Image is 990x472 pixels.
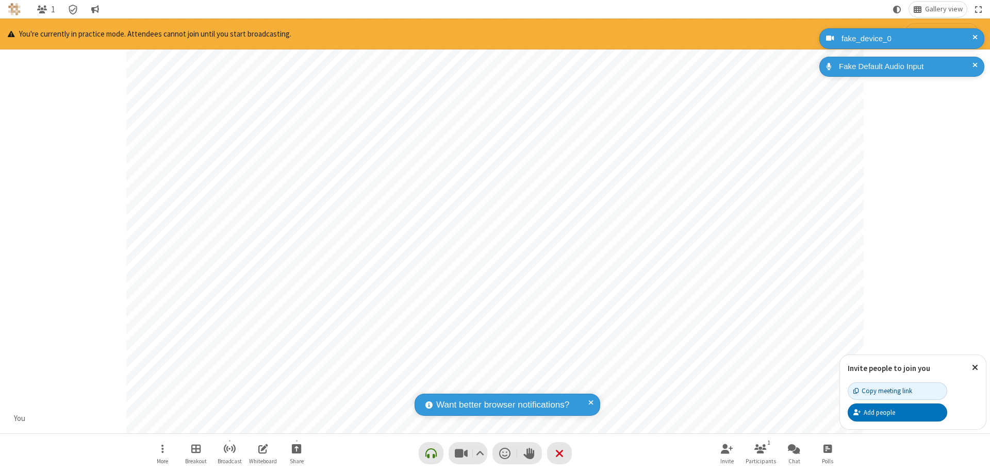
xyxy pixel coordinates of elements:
button: Invite participants (⌘+Shift+I) [712,439,742,468]
button: Open participant list [745,439,776,468]
div: Meeting details Encryption enabled [63,2,83,17]
button: End or leave meeting [547,442,572,464]
button: Send a reaction [492,442,517,464]
button: Add people [848,403,947,421]
button: Stop video (⌘+Shift+V) [449,442,487,464]
button: Raise hand [517,442,542,464]
span: Polls [822,458,833,464]
span: More [157,458,168,464]
button: Start broadcast [214,439,245,468]
button: Copy meeting link [848,382,947,400]
div: fake_device_0 [838,33,977,45]
span: 1 [51,5,55,14]
button: Conversation [87,2,103,17]
span: Gallery view [925,5,963,13]
button: Manage Breakout Rooms [180,439,211,468]
span: Invite [720,458,734,464]
button: Open poll [812,439,843,468]
button: Open menu [147,439,178,468]
label: Invite people to join you [848,363,930,373]
img: QA Selenium DO NOT DELETE OR CHANGE [8,3,21,15]
span: Chat [788,458,800,464]
button: Video setting [473,442,487,464]
span: Breakout [185,458,207,464]
button: Start sharing [281,439,312,468]
span: Participants [746,458,776,464]
button: Open chat [779,439,810,468]
div: Fake Default Audio Input [835,61,977,73]
span: Whiteboard [249,458,277,464]
button: Fullscreen [971,2,986,17]
div: Copy meeting link [853,386,912,396]
button: Connect your audio [419,442,443,464]
span: Broadcast [218,458,242,464]
button: Open participant list [32,2,59,17]
button: Close popover [964,355,986,380]
button: Open shared whiteboard [247,439,278,468]
button: Using system theme [889,2,905,17]
div: 1 [765,438,773,447]
button: Change layout [909,2,967,17]
span: Share [290,458,304,464]
button: Start broadcasting [905,23,979,45]
p: You're currently in practice mode. Attendees cannot join until you start broadcasting. [8,28,291,40]
div: You [10,413,29,425]
span: Want better browser notifications? [436,398,569,412]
